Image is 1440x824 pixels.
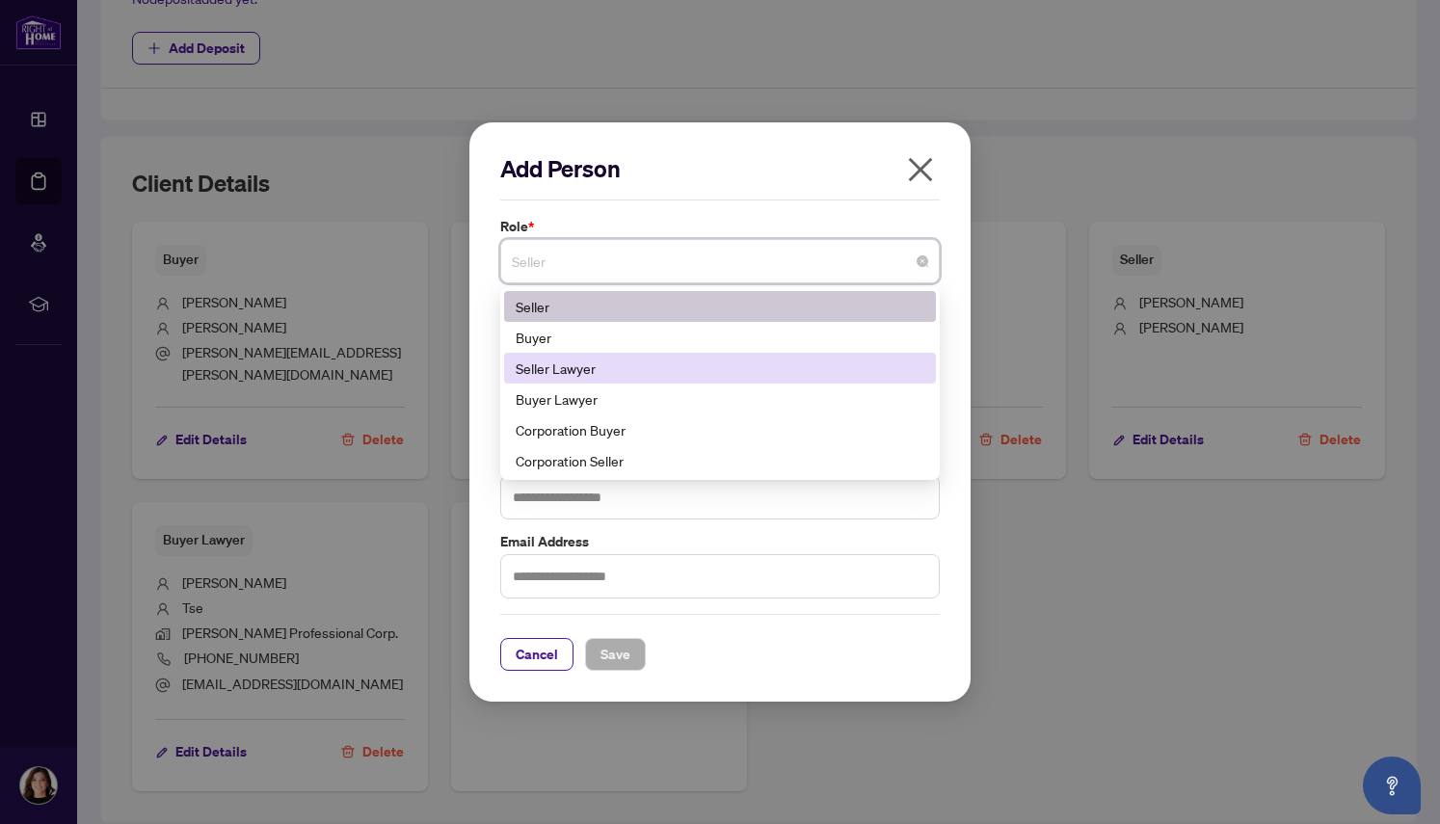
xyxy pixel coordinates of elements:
[504,353,936,384] div: Seller Lawyer
[500,216,940,237] label: Role
[585,638,646,671] button: Save
[905,154,936,185] span: close
[504,384,936,414] div: Buyer Lawyer
[516,358,924,379] div: Seller Lawyer
[516,327,924,348] div: Buyer
[500,638,573,671] button: Cancel
[504,291,936,322] div: Seller
[504,445,936,476] div: Corporation Seller
[504,322,936,353] div: Buyer
[504,414,936,445] div: Corporation Buyer
[512,243,928,279] span: Seller
[516,296,924,317] div: Seller
[500,153,940,184] h2: Add Person
[1363,757,1421,814] button: Open asap
[516,388,924,410] div: Buyer Lawyer
[917,255,928,267] span: close-circle
[516,419,924,440] div: Corporation Buyer
[500,531,940,552] label: Email Address
[516,450,924,471] div: Corporation Seller
[516,639,558,670] span: Cancel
